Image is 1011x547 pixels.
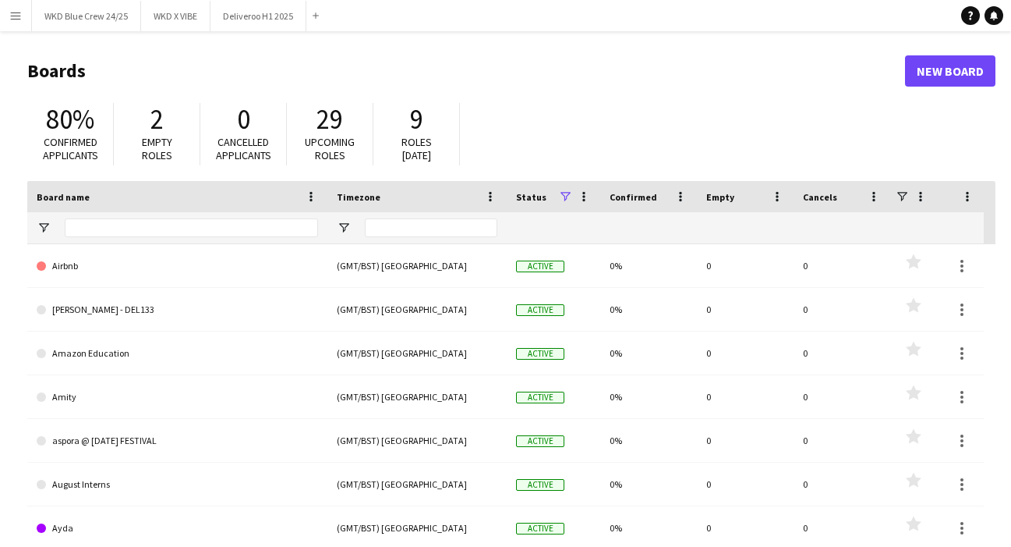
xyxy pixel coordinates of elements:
div: 0 [697,288,794,331]
input: Timezone Filter Input [365,218,497,237]
button: Deliveroo H1 2025 [210,1,306,31]
span: 80% [46,102,94,137]
div: (GMT/BST) [GEOGRAPHIC_DATA] [327,375,507,418]
div: 0 [794,332,890,375]
div: 0 [697,375,794,418]
span: Confirmed [610,191,657,203]
a: [PERSON_NAME] - DEL133 [37,288,318,332]
a: Amazon Education [37,332,318,375]
div: 0% [600,288,697,331]
a: Airbnb [37,244,318,288]
span: Cancels [803,191,837,203]
span: Roles [DATE] [401,135,432,162]
span: 0 [237,102,250,137]
div: 0 [794,375,890,418]
span: Active [516,435,564,447]
input: Board name Filter Input [65,218,318,237]
div: 0 [697,419,794,462]
div: 0% [600,463,697,506]
span: 2 [150,102,164,137]
button: WKD X VIBE [141,1,210,31]
div: 0% [600,332,697,375]
span: Empty roles [142,135,172,162]
div: 0% [600,244,697,287]
span: Active [516,392,564,403]
a: aspora @ [DATE] FESTIVAL [37,419,318,463]
span: Active [516,261,564,272]
button: WKD Blue Crew 24/25 [32,1,141,31]
span: Upcoming roles [305,135,355,162]
div: 0% [600,419,697,462]
h1: Boards [27,59,905,83]
div: 0 [697,244,794,287]
div: (GMT/BST) [GEOGRAPHIC_DATA] [327,463,507,506]
div: 0 [794,244,890,287]
span: Timezone [337,191,380,203]
div: (GMT/BST) [GEOGRAPHIC_DATA] [327,419,507,462]
div: (GMT/BST) [GEOGRAPHIC_DATA] [327,332,507,375]
span: Board name [37,191,90,203]
div: 0 [794,288,890,331]
span: Status [516,191,546,203]
span: Empty [706,191,734,203]
div: (GMT/BST) [GEOGRAPHIC_DATA] [327,244,507,287]
div: (GMT/BST) [GEOGRAPHIC_DATA] [327,288,507,331]
div: 0 [697,463,794,506]
a: August Interns [37,463,318,506]
button: Open Filter Menu [37,221,51,235]
div: 0 [697,332,794,375]
div: 0 [794,463,890,506]
span: Active [516,304,564,316]
span: Active [516,523,564,535]
a: New Board [905,55,995,87]
span: Active [516,479,564,491]
div: 0 [794,419,890,462]
button: Open Filter Menu [337,221,351,235]
span: 29 [316,102,343,137]
a: Amity [37,375,318,419]
span: Confirmed applicants [43,135,98,162]
span: 9 [410,102,423,137]
div: 0% [600,375,697,418]
span: Cancelled applicants [216,135,271,162]
span: Active [516,348,564,360]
